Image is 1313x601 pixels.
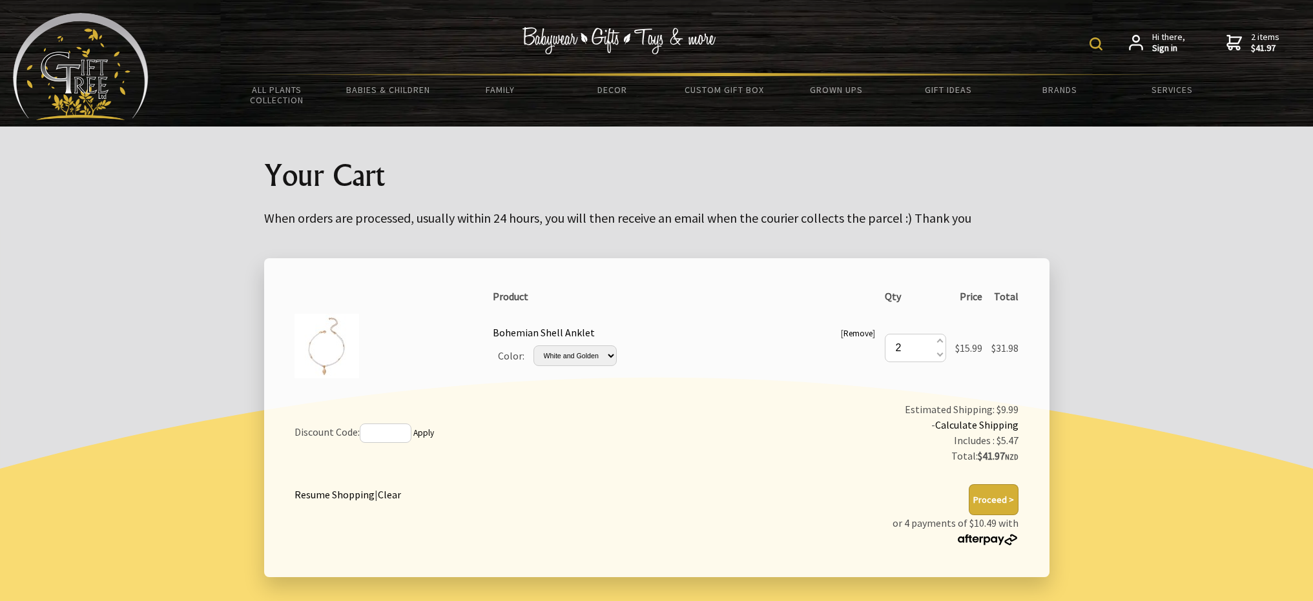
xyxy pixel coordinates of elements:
[1152,32,1185,54] span: Hi there,
[892,76,1004,103] a: Gift Ideas
[956,534,1018,545] img: Afterpay
[969,484,1018,515] button: Proceed >
[221,76,333,114] a: All Plants Collection
[295,484,401,502] div: |
[1251,43,1279,54] strong: $41.97
[951,284,987,309] th: Price
[893,515,1018,546] p: or 4 payments of $10.49 with
[843,328,873,339] a: Remove
[444,76,556,103] a: Family
[290,397,692,469] td: Discount Code:
[935,418,1018,431] a: Calculate Shipping
[264,158,1049,191] h1: Your Cart
[333,76,444,103] a: Babies & Children
[668,76,780,103] a: Custom Gift Box
[841,328,875,339] small: [ ]
[1090,37,1102,50] img: product search
[488,284,880,309] th: Product
[493,340,528,370] td: Color:
[880,284,950,309] th: Qty
[493,326,595,339] a: Bohemian Shell Anklet
[1226,32,1279,54] a: 2 items$41.97
[413,427,434,438] a: Apply
[780,76,892,103] a: Grown Ups
[696,433,1019,448] div: Includes : $5.47
[978,449,1018,462] strong: $41.97
[987,309,1023,386] td: $31.98
[556,76,668,103] a: Decor
[13,13,149,120] img: Babyware - Gifts - Toys and more...
[951,309,987,386] td: $15.99
[1005,453,1018,462] span: NZD
[264,210,971,226] big: When orders are processed, usually within 24 hours, you will then receive an email when the couri...
[691,397,1023,469] td: Estimated Shipping: $9.99 -
[987,284,1023,309] th: Total
[1152,43,1185,54] strong: Sign in
[696,448,1019,465] div: Total:
[295,488,375,501] a: Resume Shopping
[378,488,401,501] a: Clear
[1116,76,1228,103] a: Services
[1129,32,1185,54] a: Hi there,Sign in
[522,27,716,54] img: Babywear - Gifts - Toys & more
[1251,31,1279,54] span: 2 items
[360,423,411,443] input: If you have a discount code, enter it here and press 'Apply'.
[1004,76,1116,103] a: Brands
